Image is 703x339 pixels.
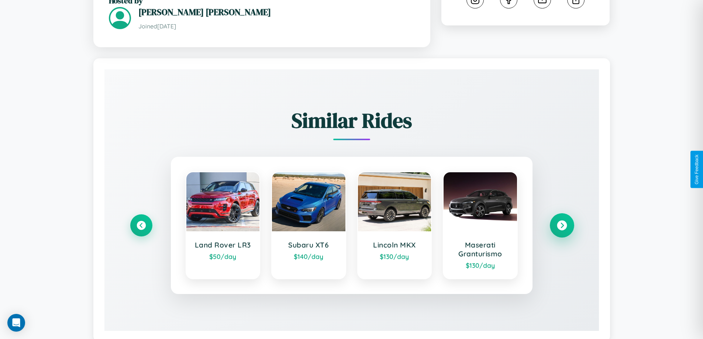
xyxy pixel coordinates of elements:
[194,241,252,249] h3: Land Rover LR3
[451,241,510,258] h3: Maserati Granturismo
[443,172,518,279] a: Maserati Granturismo$130/day
[194,252,252,260] div: $ 50 /day
[130,106,573,135] h2: Similar Rides
[451,261,510,269] div: $ 130 /day
[279,241,338,249] h3: Subaru XT6
[7,314,25,332] div: Open Intercom Messenger
[694,155,699,184] div: Give Feedback
[365,252,424,260] div: $ 130 /day
[357,172,432,279] a: Lincoln MKX$130/day
[279,252,338,260] div: $ 140 /day
[138,6,415,18] h3: [PERSON_NAME] [PERSON_NAME]
[138,21,415,32] p: Joined [DATE]
[271,172,346,279] a: Subaru XT6$140/day
[365,241,424,249] h3: Lincoln MKX
[186,172,261,279] a: Land Rover LR3$50/day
